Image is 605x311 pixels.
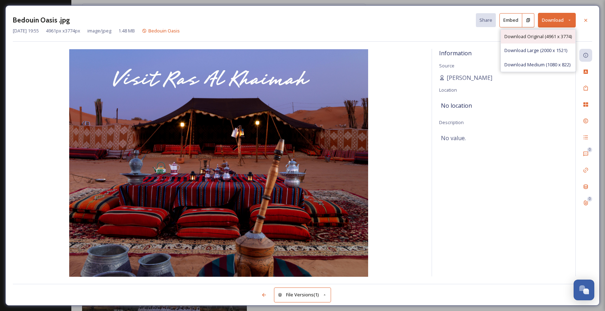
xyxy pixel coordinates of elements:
[118,27,135,34] span: 1.48 MB
[504,47,567,54] span: Download Large (2000 x 1521)
[504,61,570,68] span: Download Medium (1080 x 822)
[439,119,464,126] span: Description
[13,27,39,34] span: [DATE] 19:55
[148,27,180,34] span: Bedouin Oasis
[439,49,472,57] span: Information
[46,27,80,34] span: 4961 px x 3774 px
[439,87,457,93] span: Location
[13,49,424,277] img: BE9BC335-9A7A-42C1-83A4E5929CEA9CCB.jpg
[13,15,70,25] h3: Bedouin Oasis .jpg
[441,134,466,142] span: No value.
[587,147,592,152] div: 0
[476,13,496,27] button: Share
[538,13,576,27] button: Download
[441,101,472,110] span: No location
[587,197,592,202] div: 0
[499,13,522,27] button: Embed
[574,280,594,300] button: Open Chat
[447,73,492,82] span: [PERSON_NAME]
[439,62,454,69] span: Source
[87,27,111,34] span: image/jpeg
[274,287,331,302] button: File Versions(1)
[504,33,572,40] span: Download Original (4961 x 3774)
